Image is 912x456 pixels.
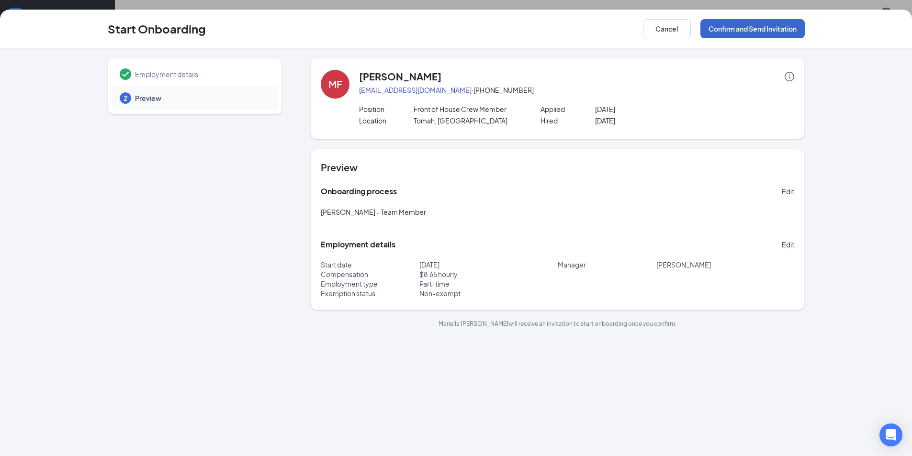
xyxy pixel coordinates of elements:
span: Employment details [135,69,268,79]
p: · [PHONE_NUMBER] [359,85,794,95]
button: Cancel [643,19,691,38]
span: 2 [124,93,127,103]
p: Front of House Crew Member [414,104,522,114]
h3: Start Onboarding [108,21,206,37]
button: Confirm and Send Invitation [700,19,805,38]
span: Edit [782,187,794,196]
button: Edit [782,184,794,199]
p: Start date [321,260,419,269]
p: Employment type [321,279,419,289]
h5: Employment details [321,239,395,250]
p: Non-exempt [419,289,558,298]
a: [EMAIL_ADDRESS][DOMAIN_NAME] [359,86,472,94]
span: Preview [135,93,268,103]
p: Compensation [321,269,419,279]
p: Applied [540,104,595,114]
p: Exemption status [321,289,419,298]
p: [DATE] [595,116,704,125]
p: Hired [540,116,595,125]
p: Location [359,116,414,125]
div: Open Intercom Messenger [879,423,902,446]
button: Edit [782,237,794,252]
h5: Onboarding process [321,186,397,197]
span: info-circle [785,72,794,81]
span: [PERSON_NAME] - Team Member [321,208,426,216]
div: MF [328,78,342,91]
p: [DATE] [595,104,704,114]
p: $ 8.65 hourly [419,269,558,279]
p: Part-time [419,279,558,289]
span: Edit [782,240,794,249]
h4: [PERSON_NAME] [359,70,441,83]
p: [DATE] [419,260,558,269]
p: Manager [558,260,656,269]
p: Mariella [PERSON_NAME] will receive an invitation to start onboarding once you confirm. [311,320,804,328]
p: Position [359,104,414,114]
h4: Preview [321,161,794,174]
svg: Checkmark [120,68,131,80]
p: [PERSON_NAME] [656,260,795,269]
p: Tomah, [GEOGRAPHIC_DATA] [414,116,522,125]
